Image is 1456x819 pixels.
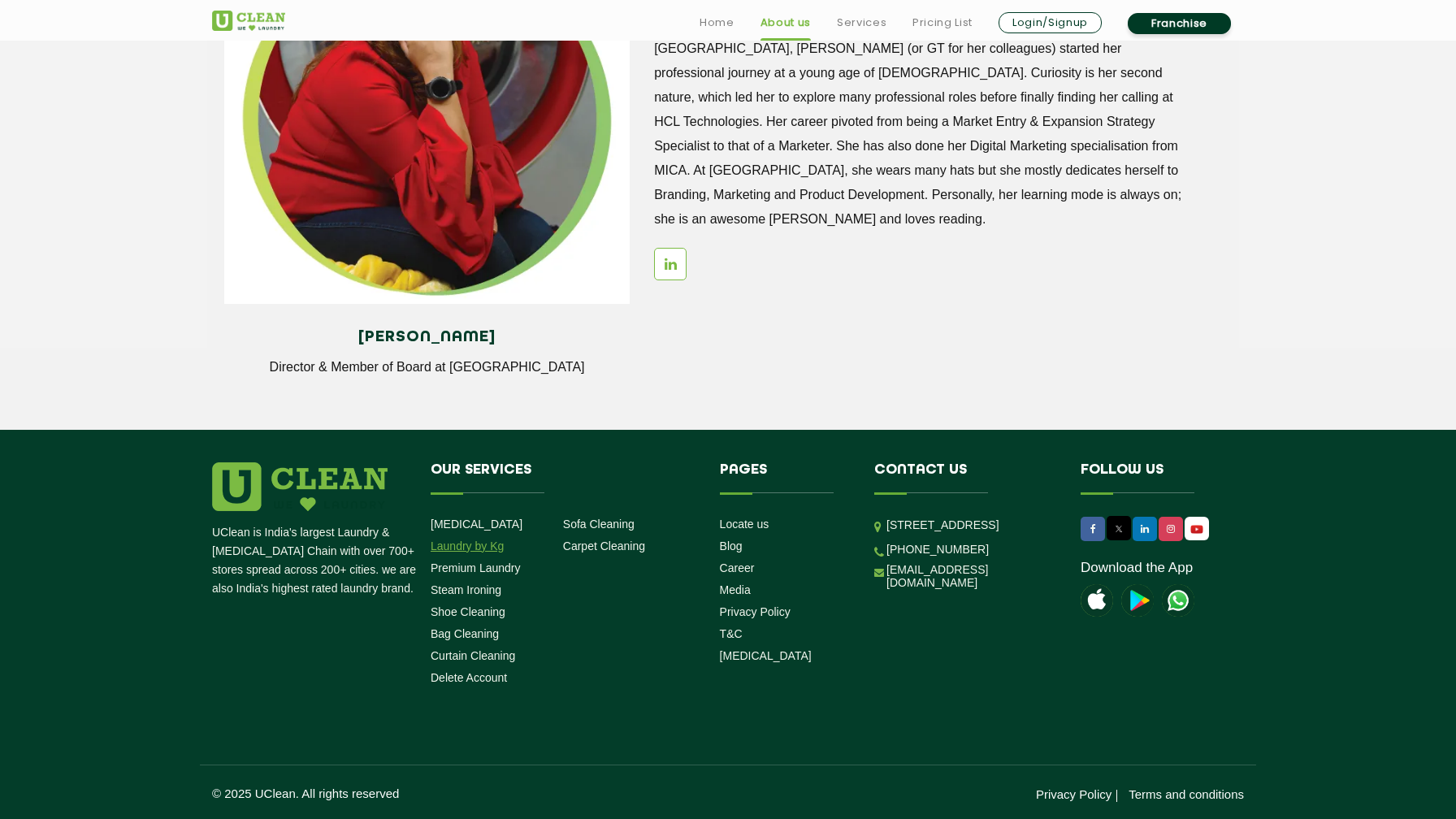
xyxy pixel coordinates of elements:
a: Services [837,13,886,32]
a: T&C [720,627,743,640]
p: © 2025 UClean. All rights reserved [212,786,728,800]
a: Media [720,583,751,596]
img: UClean Laundry and Dry Cleaning [1162,584,1194,617]
a: Franchise [1128,13,1231,34]
a: Curtain Cleaning [431,649,515,662]
p: After completing her B.A. (h) Economics from [GEOGRAPHIC_DATA], [GEOGRAPHIC_DATA], [PERSON_NAME] ... [654,12,1191,232]
a: Privacy Policy [720,605,791,618]
h4: Pages [720,462,851,493]
a: [MEDICAL_DATA] [431,518,522,531]
img: UClean Laundry and Dry Cleaning [212,11,285,31]
h4: Contact us [874,462,1056,493]
a: [PHONE_NUMBER] [886,543,989,556]
a: Login/Signup [999,12,1102,33]
a: Home [700,13,734,32]
img: playstoreicon.png [1121,584,1154,617]
img: apple-icon.png [1081,584,1113,617]
a: Steam Ironing [431,583,501,596]
a: Carpet Cleaning [563,539,645,552]
p: [STREET_ADDRESS] [886,516,1056,535]
a: Privacy Policy [1036,787,1111,801]
a: [MEDICAL_DATA] [720,649,812,662]
a: Shoe Cleaning [431,605,505,618]
h4: Our Services [431,462,695,493]
a: Terms and conditions [1129,787,1244,801]
a: Locate us [720,518,769,531]
p: Director & Member of Board at [GEOGRAPHIC_DATA] [236,360,617,375]
a: Delete Account [431,671,507,684]
a: Premium Laundry [431,561,521,574]
a: About us [760,13,811,32]
a: Pricing List [912,13,973,32]
h4: [PERSON_NAME] [236,328,617,346]
img: logo.png [212,462,388,511]
a: Download the App [1081,560,1193,576]
a: Sofa Cleaning [563,518,635,531]
img: UClean Laundry and Dry Cleaning [1186,521,1207,538]
a: Career [720,561,755,574]
a: Bag Cleaning [431,627,499,640]
p: UClean is India's largest Laundry & [MEDICAL_DATA] Chain with over 700+ stores spread across 200+... [212,523,418,598]
a: Blog [720,539,743,552]
a: Laundry by Kg [431,539,504,552]
h4: Follow us [1081,462,1224,493]
a: [EMAIL_ADDRESS][DOMAIN_NAME] [886,563,1056,589]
